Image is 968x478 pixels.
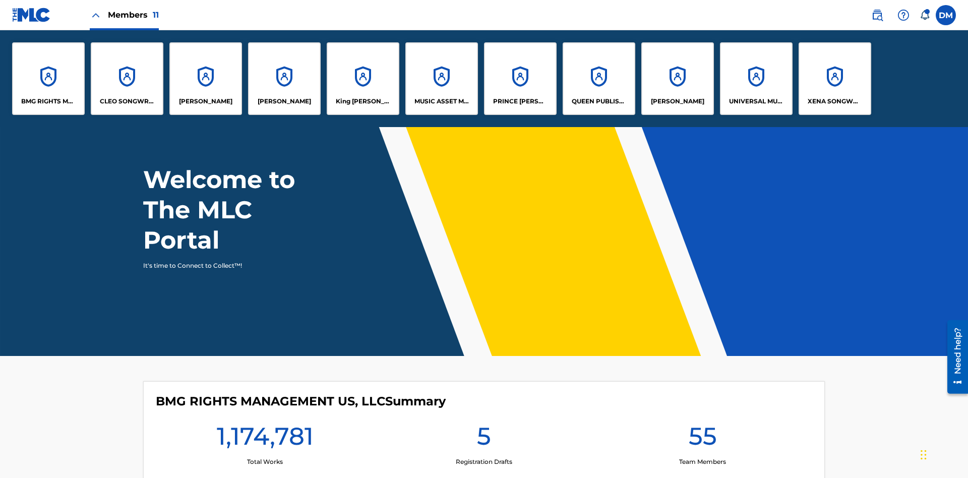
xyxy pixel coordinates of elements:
a: AccountsBMG RIGHTS MANAGEMENT US, LLC [12,42,85,115]
p: EYAMA MCSINGER [258,97,311,106]
a: Accounts[PERSON_NAME] [641,42,714,115]
img: help [897,9,910,21]
h1: 5 [477,421,491,457]
div: Help [893,5,914,25]
a: AccountsXENA SONGWRITER [799,42,871,115]
iframe: Chat Widget [918,430,968,478]
span: 11 [153,10,159,20]
p: CLEO SONGWRITER [100,97,155,106]
p: King McTesterson [336,97,391,106]
p: ELVIS COSTELLO [179,97,232,106]
a: AccountsUNIVERSAL MUSIC PUB GROUP [720,42,793,115]
span: Members [108,9,159,21]
img: MLC Logo [12,8,51,22]
p: Registration Drafts [456,457,512,466]
a: AccountsKing [PERSON_NAME] [327,42,399,115]
h1: 1,174,781 [217,421,314,457]
a: AccountsCLEO SONGWRITER [91,42,163,115]
p: QUEEN PUBLISHA [572,97,627,106]
p: RONALD MCTESTERSON [651,97,704,106]
div: Notifications [920,10,930,20]
p: BMG RIGHTS MANAGEMENT US, LLC [21,97,76,106]
p: UNIVERSAL MUSIC PUB GROUP [729,97,784,106]
p: Team Members [679,457,726,466]
p: MUSIC ASSET MANAGEMENT (MAM) [414,97,469,106]
a: AccountsMUSIC ASSET MANAGEMENT (MAM) [405,42,478,115]
a: AccountsQUEEN PUBLISHA [563,42,635,115]
a: Accounts[PERSON_NAME] [169,42,242,115]
p: XENA SONGWRITER [808,97,863,106]
p: It's time to Connect to Collect™! [143,261,318,270]
h1: 55 [689,421,717,457]
img: Close [90,9,102,21]
iframe: Resource Center [940,316,968,399]
div: Drag [921,440,927,470]
div: User Menu [936,5,956,25]
a: Accounts[PERSON_NAME] [248,42,321,115]
img: search [871,9,883,21]
p: Total Works [247,457,283,466]
p: PRINCE MCTESTERSON [493,97,548,106]
h4: BMG RIGHTS MANAGEMENT US, LLC [156,394,446,409]
a: Public Search [867,5,887,25]
a: AccountsPRINCE [PERSON_NAME] [484,42,557,115]
h1: Welcome to The MLC Portal [143,164,332,255]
